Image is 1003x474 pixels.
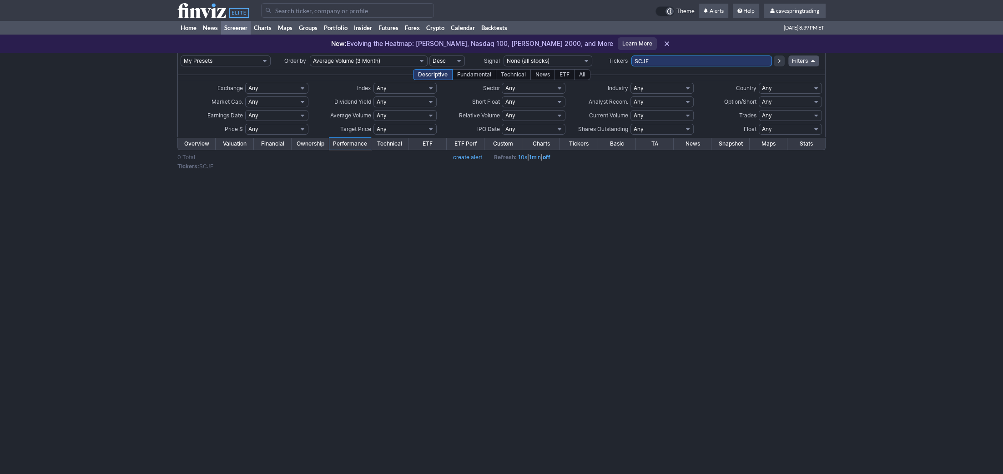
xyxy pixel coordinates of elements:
div: Fundamental [452,69,496,80]
a: cavespringtrading [764,4,826,18]
span: Market Cap. [212,98,243,105]
a: Performance [329,138,371,150]
a: Calendar [448,21,478,35]
div: News [530,69,555,80]
a: Filters [788,55,819,66]
a: off [543,154,550,161]
span: Float [744,126,756,132]
a: Stats [787,138,825,150]
span: Relative Volume [459,112,499,119]
div: Technical [496,69,531,80]
b: Tickers: [177,163,199,170]
span: [DATE] 8:39 PM ET [784,21,824,35]
a: Alerts [699,4,728,18]
a: Help [733,4,759,18]
a: Insider [351,21,375,35]
td: SCJF [177,162,826,171]
span: Index [357,85,371,91]
span: Signal [484,57,500,64]
span: cavespringtrading [776,7,819,14]
a: News [200,21,221,35]
a: Theme [655,6,695,16]
a: Valuation [216,138,253,150]
a: Snapshot [711,138,749,150]
a: Forex [402,21,423,35]
a: News [674,138,711,150]
a: Screener [221,21,251,35]
span: Option/Short [724,98,756,105]
a: 10s [518,154,527,161]
span: Industry [608,85,628,91]
span: Sector [483,85,499,91]
input: Search [261,3,434,18]
a: ETF Perf [447,138,484,150]
a: Learn More [618,37,657,50]
span: Country [736,85,756,91]
span: Shares Outstanding [578,126,628,132]
b: Refresh: [494,154,517,161]
a: Custom [484,138,522,150]
a: Technical [371,138,408,150]
span: IPO Date [477,126,499,132]
span: Theme [676,6,695,16]
span: Earnings Date [207,112,243,119]
a: Charts [251,21,275,35]
span: Analyst Recom. [589,98,628,105]
div: All [574,69,590,80]
td: 0 Total [177,153,241,162]
a: Maps [750,138,787,150]
a: create alert [453,154,482,161]
p: Evolving the Heatmap: [PERSON_NAME], Nasdaq 100, [PERSON_NAME] 2000, and More [331,39,613,48]
a: ETF [408,138,446,150]
div: ETF [554,69,575,80]
a: Basic [598,138,636,150]
a: Ownership [292,138,329,150]
span: Price $ [225,126,243,132]
span: | | [494,154,550,161]
span: Current Volume [589,112,628,119]
a: Charts [522,138,560,150]
a: Backtests [478,21,510,35]
span: Short Float [472,98,499,105]
a: Tickers [560,138,598,150]
img: nic2x2.gif [485,155,494,161]
span: New: [331,40,347,47]
a: Home [177,21,200,35]
a: Futures [375,21,402,35]
span: Exchange [217,85,243,91]
span: Target Price [340,126,371,132]
a: TA [636,138,674,150]
a: Financial [254,138,292,150]
a: Groups [296,21,321,35]
span: Trades [739,112,756,119]
div: Descriptive [413,69,453,80]
span: Order by [284,57,306,64]
span: Average Volume [330,112,371,119]
a: Overview [178,138,216,150]
a: 1min [529,154,541,161]
span: Dividend Yield [334,98,371,105]
a: Maps [275,21,296,35]
span: Tickers [609,57,628,64]
a: Crypto [423,21,448,35]
a: Portfolio [321,21,351,35]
